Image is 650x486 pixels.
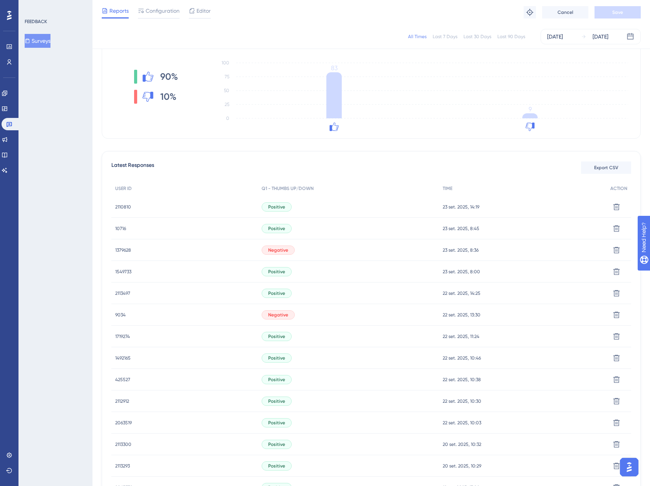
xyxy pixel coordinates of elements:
[443,463,481,469] span: 20 set. 2025, 10:29
[268,269,285,275] span: Positive
[115,290,130,296] span: 2113497
[268,398,285,404] span: Positive
[497,34,525,40] div: Last 90 Days
[115,333,130,340] span: 1719274
[443,247,479,253] span: 23 set. 2025, 8:36
[222,60,229,66] tspan: 100
[268,377,285,383] span: Positive
[115,355,131,361] span: 1492165
[268,463,285,469] span: Positive
[160,91,176,103] span: 10%
[443,398,481,404] span: 22 set. 2025, 10:30
[109,6,129,15] span: Reports
[115,420,132,426] span: 2063519
[581,161,631,174] button: Export CSV
[331,64,338,72] tspan: 83
[25,18,47,25] div: FEEDBACK
[443,269,480,275] span: 23 set. 2025, 8:00
[115,225,126,232] span: 10716
[224,88,229,93] tspan: 50
[443,204,479,210] span: 23 set. 2025, 14:19
[268,312,288,318] span: Negative
[443,312,480,318] span: 22 set. 2025, 13:30
[612,9,623,15] span: Save
[115,377,130,383] span: 425527
[443,441,481,447] span: 20 set. 2025, 10:32
[115,398,129,404] span: 2112912
[146,6,180,15] span: Configuration
[433,34,457,40] div: Last 7 Days
[443,377,481,383] span: 22 set. 2025, 10:38
[225,102,229,107] tspan: 25
[618,456,641,479] iframe: UserGuiding AI Assistant Launcher
[115,247,131,253] span: 1379628
[268,333,285,340] span: Positive
[268,355,285,361] span: Positive
[464,34,491,40] div: Last 30 Days
[226,116,229,121] tspan: 0
[115,185,132,192] span: USER ID
[547,32,563,41] div: [DATE]
[268,247,288,253] span: Negative
[115,312,126,318] span: 9034
[160,71,178,83] span: 90%
[443,290,480,296] span: 22 set. 2025, 14:25
[115,204,131,210] span: 2110810
[111,161,154,175] span: Latest Responses
[595,6,641,18] button: Save
[558,9,573,15] span: Cancel
[268,420,285,426] span: Positive
[25,34,50,48] button: Surveys
[443,355,481,361] span: 22 set. 2025, 10:46
[268,225,285,232] span: Positive
[593,32,608,41] div: [DATE]
[443,225,479,232] span: 23 set. 2025, 8:45
[268,290,285,296] span: Positive
[225,74,229,79] tspan: 75
[18,2,48,11] span: Need Help?
[594,165,618,171] span: Export CSV
[115,441,131,447] span: 2113300
[610,185,627,192] span: ACTION
[115,269,131,275] span: 1549733
[268,204,285,210] span: Positive
[542,6,588,18] button: Cancel
[408,34,427,40] div: All Times
[262,185,314,192] span: Q1 - THUMBS UP/DOWN
[197,6,211,15] span: Editor
[268,441,285,447] span: Positive
[115,463,130,469] span: 2113293
[443,185,452,192] span: TIME
[529,106,532,113] tspan: 9
[443,420,481,426] span: 22 set. 2025, 10:03
[443,333,479,340] span: 22 set. 2025, 11:24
